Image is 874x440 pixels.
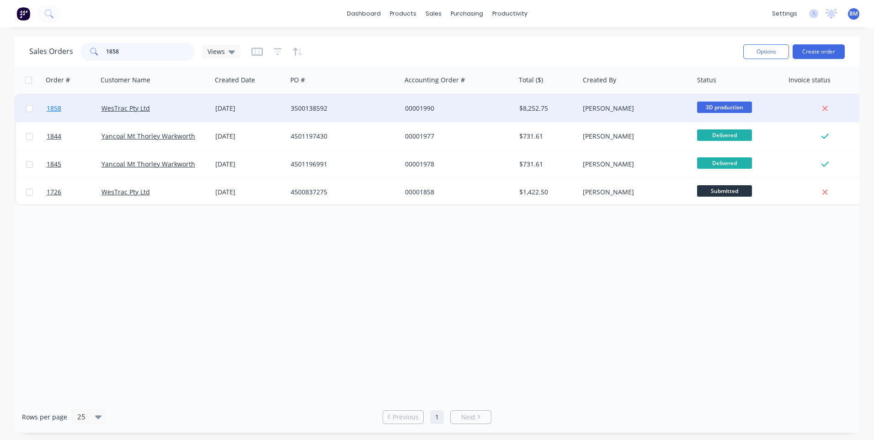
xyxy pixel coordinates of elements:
span: 1858 [47,104,61,113]
span: Views [208,47,225,56]
div: [PERSON_NAME] [583,160,684,169]
span: 1845 [47,160,61,169]
span: 1726 [47,188,61,197]
div: Created Date [215,75,255,85]
div: Customer Name [101,75,150,85]
div: productivity [488,7,532,21]
div: [PERSON_NAME] [583,188,684,197]
span: BM [849,10,858,18]
span: Rows per page [22,413,67,422]
div: [PERSON_NAME] [583,132,684,141]
span: 3D production [697,102,752,113]
div: purchasing [446,7,488,21]
div: $1,422.50 [519,188,573,197]
div: [DATE] [215,160,283,169]
span: 1844 [47,132,61,141]
div: products [385,7,421,21]
div: 00001977 [405,132,506,141]
div: Status [697,75,716,85]
a: 1844 [47,123,101,150]
a: Yancoal Mt Thorley Warkworth [101,132,195,140]
a: 1726 [47,178,101,206]
div: 00001990 [405,104,506,113]
h1: Sales Orders [29,47,73,56]
a: Page 1 is your current page [430,410,444,424]
div: 4501196991 [291,160,392,169]
a: Next page [451,413,491,422]
div: [PERSON_NAME] [583,104,684,113]
div: Accounting Order # [405,75,465,85]
button: Options [743,44,789,59]
div: $731.61 [519,160,573,169]
button: Create order [793,44,845,59]
div: $8,252.75 [519,104,573,113]
a: WesTrac Pty Ltd [101,188,150,196]
div: [DATE] [215,132,283,141]
div: Total ($) [519,75,543,85]
div: Created By [583,75,616,85]
div: $731.61 [519,132,573,141]
div: Order # [46,75,70,85]
ul: Pagination [379,410,495,424]
div: 00001978 [405,160,506,169]
div: PO # [290,75,305,85]
div: 4500837275 [291,188,392,197]
div: Invoice status [789,75,831,85]
a: dashboard [342,7,385,21]
div: sales [421,7,446,21]
div: settings [767,7,802,21]
span: Submitted [697,185,752,197]
span: Delivered [697,129,752,141]
a: 1858 [47,95,101,122]
img: Factory [16,7,30,21]
a: Yancoal Mt Thorley Warkworth [101,160,195,168]
a: Previous page [383,413,423,422]
a: 1845 [47,150,101,178]
span: Delivered [697,157,752,169]
div: 3500138592 [291,104,392,113]
span: Previous [393,413,419,422]
div: 4501197430 [291,132,392,141]
div: 00001858 [405,188,506,197]
span: Next [461,413,475,422]
input: Search... [106,43,195,61]
div: [DATE] [215,104,283,113]
div: [DATE] [215,188,283,197]
a: WesTrac Pty Ltd [101,104,150,113]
